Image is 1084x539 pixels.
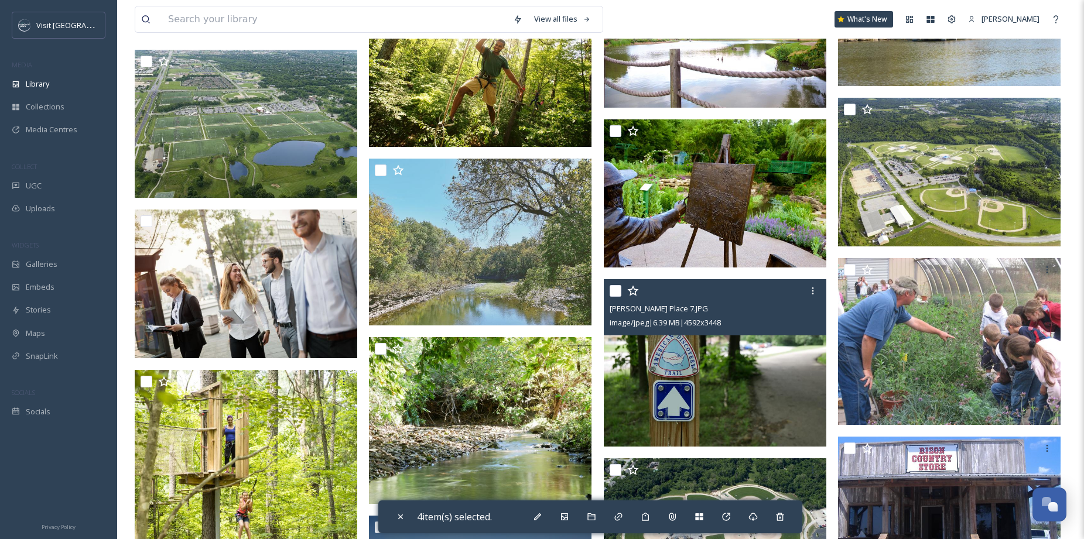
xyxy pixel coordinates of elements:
[135,210,357,358] img: AdobeStock_135735497.jpeg
[135,50,357,198] img: Aerial_Scheels_St.AndrewsGolf.jpg
[604,279,826,447] img: James Place 7.JPG
[835,11,893,28] a: What's New
[604,119,826,268] img: VisitOP-0006.jpg
[26,406,50,417] span: Socials
[36,19,127,30] span: Visit [GEOGRAPHIC_DATA]
[12,241,39,249] span: WIDGETS
[982,13,1039,24] span: [PERSON_NAME]
[26,259,57,270] span: Galleries
[42,523,76,531] span: Privacy Policy
[42,519,76,533] a: Privacy Policy
[610,303,708,314] span: [PERSON_NAME] Place 7.JPG
[12,162,37,171] span: COLLECT
[417,510,492,523] span: 4 item(s) selected.
[26,180,42,191] span: UGC
[26,304,51,315] span: Stories
[26,281,54,293] span: Embeds
[369,337,591,504] img: Windham Creek Park 2.jpg
[369,159,591,325] img: INDIANTRAILS1.jpg
[962,8,1045,30] a: [PERSON_NAME]
[838,98,1061,246] img: Aerial_MidAmericaComplex_1.jpg
[26,203,55,214] span: Uploads
[838,258,1061,425] img: 2007 Fall kids 016.jpg
[26,351,58,362] span: SnapLink
[1032,487,1066,521] button: Open Chat
[610,317,721,328] span: image/jpeg | 6.39 MB | 4592 x 3448
[12,60,32,69] span: MEDIA
[26,101,64,112] span: Collections
[26,124,77,135] span: Media Centres
[19,19,30,31] img: c3es6xdrejuflcaqpovn.png
[528,8,597,30] a: View all files
[26,328,45,339] span: Maps
[26,78,49,90] span: Library
[12,388,35,397] span: SOCIALS
[162,6,507,32] input: Search your library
